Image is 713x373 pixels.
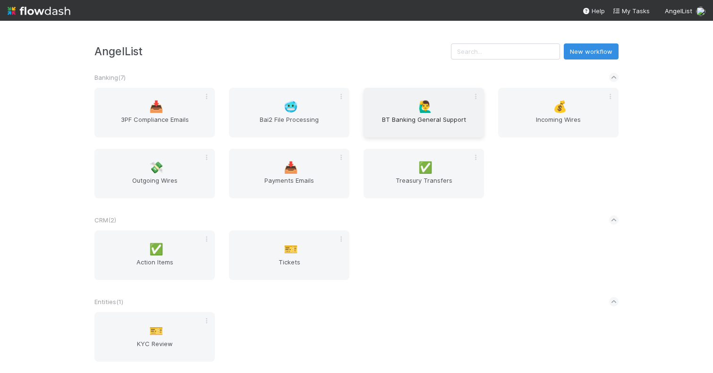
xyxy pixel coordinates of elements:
span: Incoming Wires [502,115,615,134]
span: Banking ( 7 ) [94,74,126,81]
a: 🎫KYC Review [94,312,215,362]
span: Bai2 File Processing [233,115,346,134]
span: CRM ( 2 ) [94,216,116,224]
span: AngelList [665,7,692,15]
a: 📥3PF Compliance Emails [94,88,215,137]
span: My Tasks [612,7,650,15]
span: 🥶 [284,101,298,113]
a: ✅Treasury Transfers [364,149,484,198]
span: ✅ [149,243,163,255]
a: 📥Payments Emails [229,149,349,198]
span: 3PF Compliance Emails [98,115,211,134]
span: Payments Emails [233,176,346,195]
span: 💰 [553,101,567,113]
span: Treasury Transfers [367,176,480,195]
a: 💰Incoming Wires [498,88,619,137]
img: logo-inverted-e16ddd16eac7371096b0.svg [8,3,70,19]
span: 📥 [149,101,163,113]
a: 🙋‍♂️BT Banking General Support [364,88,484,137]
span: 💸 [149,161,163,174]
a: 🎫Tickets [229,230,349,280]
input: Search... [451,43,560,59]
span: 🎫 [284,243,298,255]
div: Help [582,6,605,16]
span: 🎫 [149,325,163,337]
span: BT Banking General Support [367,115,480,134]
span: KYC Review [98,339,211,358]
span: Tickets [233,257,346,276]
span: ✅ [418,161,433,174]
span: 📥 [284,161,298,174]
a: ✅Action Items [94,230,215,280]
button: New workflow [564,43,619,59]
span: Action Items [98,257,211,276]
span: 🙋‍♂️ [418,101,433,113]
span: Outgoing Wires [98,176,211,195]
a: My Tasks [612,6,650,16]
img: avatar_571adf04-33e8-4205-80f0-83f56503bf42.png [696,7,705,16]
span: Entities ( 1 ) [94,298,123,305]
a: 🥶Bai2 File Processing [229,88,349,137]
a: 💸Outgoing Wires [94,149,215,198]
h3: AngelList [94,45,451,58]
